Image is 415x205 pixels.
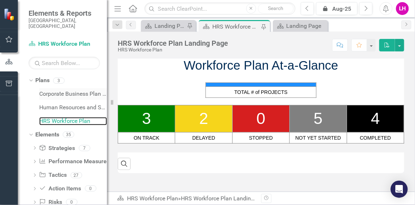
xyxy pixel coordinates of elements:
[35,131,59,139] a: Elements
[360,135,391,141] span: COMPLETED
[371,109,380,127] span: 4
[199,109,208,127] span: 2
[134,135,160,141] span: ON TRACK
[85,186,96,192] div: 0
[39,104,107,112] a: Human Resources and Safety - Integrated Business Plan
[212,22,259,31] div: HRS Workforce Plan Landing Page
[396,2,409,15] button: LH
[39,157,110,166] a: Performance Measures
[319,5,355,13] div: Aug-25
[39,171,67,179] a: Tactics
[143,21,185,30] a: Landing Page
[29,40,100,48] a: HRS Workforce Plan
[117,195,256,203] div: »
[39,185,81,193] a: Action Items
[39,144,75,152] a: Strategies
[71,172,82,178] div: 27
[4,8,16,20] img: ClearPoint Strategy
[287,21,326,30] div: Landing Page
[118,39,228,47] div: HRS Workforce Plan Landing Page
[29,57,100,69] input: Search Below...
[184,58,338,72] span: Workforce Plan At-a-Glance
[257,109,265,127] span: 0
[155,21,185,30] div: Landing Page
[127,195,178,202] a: HRS Workforce Plan
[391,181,408,198] div: Open Intercom Messenger
[234,89,288,95] span: TOTAL # of PROJECTS
[268,5,283,11] span: Search
[53,77,65,84] div: 3
[35,76,50,85] a: Plans
[63,131,74,137] div: 35
[314,109,323,127] span: 5
[192,135,215,141] span: DELAYED
[232,132,289,143] td: STOPPED
[39,117,107,125] a: HRS Workforce Plan
[316,2,358,15] button: Aug-25
[145,2,295,15] input: Search ClearPoint...
[275,21,326,30] a: Landing Page
[79,145,90,151] div: 7
[295,135,341,141] span: NOT YET STARTED
[29,17,100,29] small: [GEOGRAPHIC_DATA], [GEOGRAPHIC_DATA]
[181,195,268,202] div: HRS Workforce Plan Landing Page
[39,90,107,98] a: Corporate Business Plan ([DATE]-[DATE])
[118,47,228,52] div: HRS Workforce Plan
[258,4,294,14] button: Search
[29,9,100,17] span: Elements & Reports
[142,109,151,127] span: 3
